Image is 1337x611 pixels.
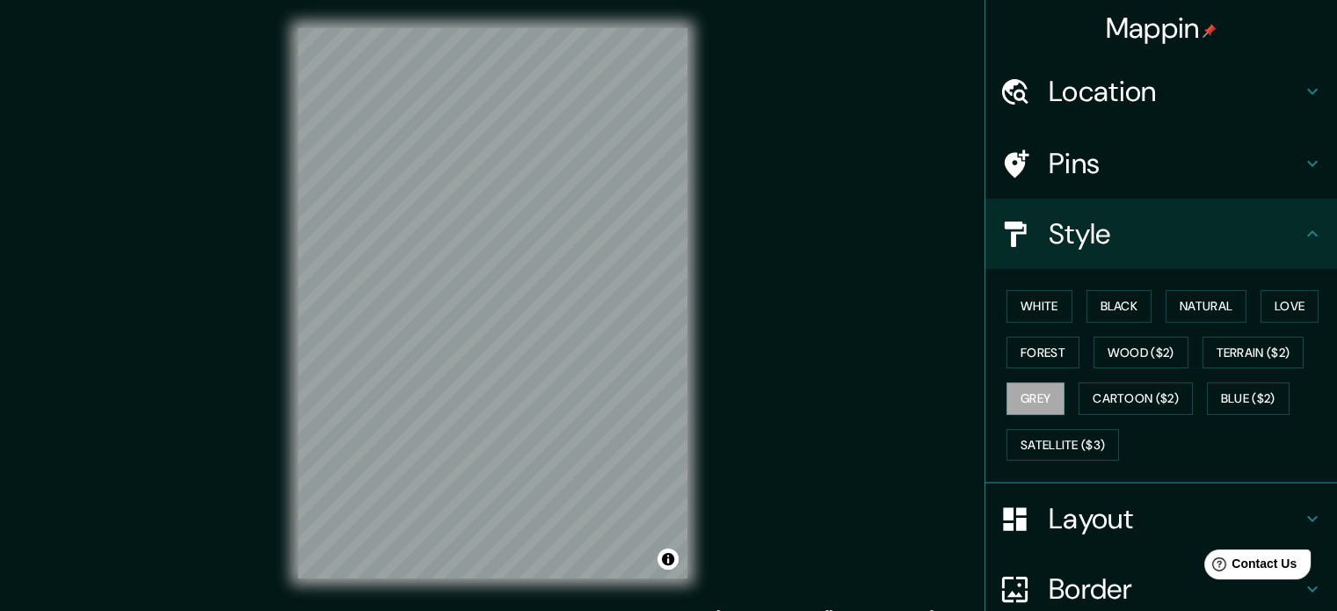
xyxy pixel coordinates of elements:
button: Black [1086,290,1152,323]
div: Layout [985,484,1337,554]
button: White [1006,290,1072,323]
h4: Layout [1049,501,1302,536]
iframe: Help widget launcher [1181,542,1318,592]
div: Style [985,199,1337,269]
h4: Pins [1049,146,1302,181]
button: Forest [1006,337,1079,369]
button: Satellite ($3) [1006,429,1119,462]
canvas: Map [298,28,687,578]
button: Wood ($2) [1094,337,1188,369]
h4: Location [1049,74,1302,109]
button: Grey [1006,382,1065,415]
div: Location [985,56,1337,127]
button: Toggle attribution [658,549,679,570]
button: Blue ($2) [1207,382,1290,415]
button: Love [1261,290,1319,323]
h4: Style [1049,216,1302,251]
div: Pins [985,128,1337,199]
h4: Mappin [1106,11,1217,46]
button: Cartoon ($2) [1079,382,1193,415]
img: pin-icon.png [1203,24,1217,38]
h4: Border [1049,571,1302,607]
button: Terrain ($2) [1203,337,1304,369]
button: Natural [1166,290,1246,323]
